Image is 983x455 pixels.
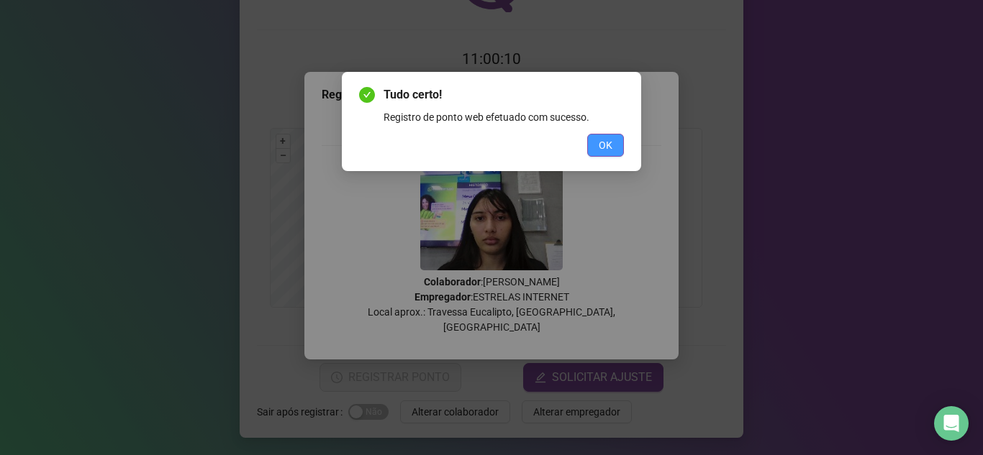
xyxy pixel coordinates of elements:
[599,137,612,153] span: OK
[384,86,624,104] span: Tudo certo!
[359,87,375,103] span: check-circle
[587,134,624,157] button: OK
[934,406,969,441] div: Open Intercom Messenger
[384,109,624,125] div: Registro de ponto web efetuado com sucesso.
